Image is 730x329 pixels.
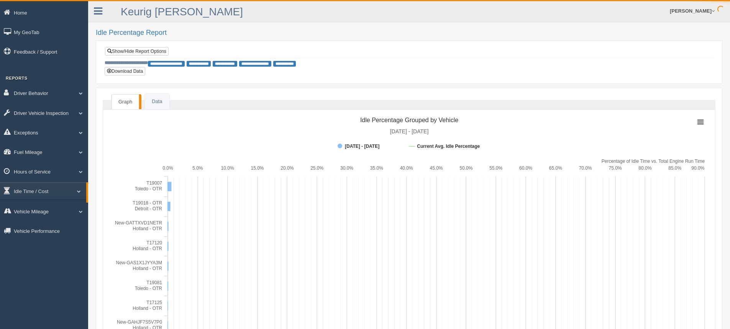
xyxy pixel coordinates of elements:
text: 60.0% [519,165,532,171]
tspan: T19081 [146,280,162,285]
tspan: New-GATTXVD1NETR [115,220,162,226]
button: Download Data [105,67,145,75]
tspan: Idle Percentage Grouped by Vehicle [360,117,458,123]
tspan: New-GAHJF7S5V7P0 [117,319,162,325]
tspan: Holland - OTR [133,246,162,251]
tspan: Holland - OTR [133,306,162,311]
a: Idle Cost [14,202,86,216]
text: 90.0% [691,165,704,171]
tspan: Percentage of Idle Time vs. Total Engine Run Time [602,159,705,164]
tspan: Toledo - OTR [135,186,162,192]
tspan: Current Avg. Idle Percentage [417,144,480,149]
tspan: Holland - OTR [133,266,162,271]
tspan: T17125 [146,300,162,305]
a: Keurig [PERSON_NAME] [121,6,243,18]
text: 30.0% [340,165,353,171]
text: 65.0% [549,165,562,171]
tspan: [DATE] - [DATE] [390,128,429,134]
text: 45.0% [430,165,443,171]
tspan: [DATE] - [DATE] [345,144,379,149]
tspan: T17120 [146,240,162,246]
tspan: Holland - OTR [133,226,162,231]
tspan: New-GAS1X1JYYA3M [116,260,162,265]
text: 0.0% [162,165,173,171]
a: Graph [112,94,139,110]
text: 15.0% [251,165,264,171]
text: 55.0% [489,165,502,171]
text: 35.0% [370,165,383,171]
text: 75.0% [609,165,622,171]
tspan: T19018 - OTR [133,200,162,206]
tspan: T19007 [146,180,162,186]
text: 85.0% [668,165,681,171]
text: 50.0% [459,165,472,171]
a: Show/Hide Report Options [105,47,169,56]
text: 5.0% [192,165,203,171]
a: Data [145,94,169,110]
text: 10.0% [221,165,234,171]
text: 70.0% [579,165,592,171]
text: 20.0% [281,165,294,171]
h2: Idle Percentage Report [96,29,722,37]
tspan: Toledo - OTR [135,286,162,291]
text: 40.0% [400,165,413,171]
tspan: Detroit - OTR [135,206,162,211]
text: 25.0% [310,165,323,171]
text: 80.0% [638,165,651,171]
